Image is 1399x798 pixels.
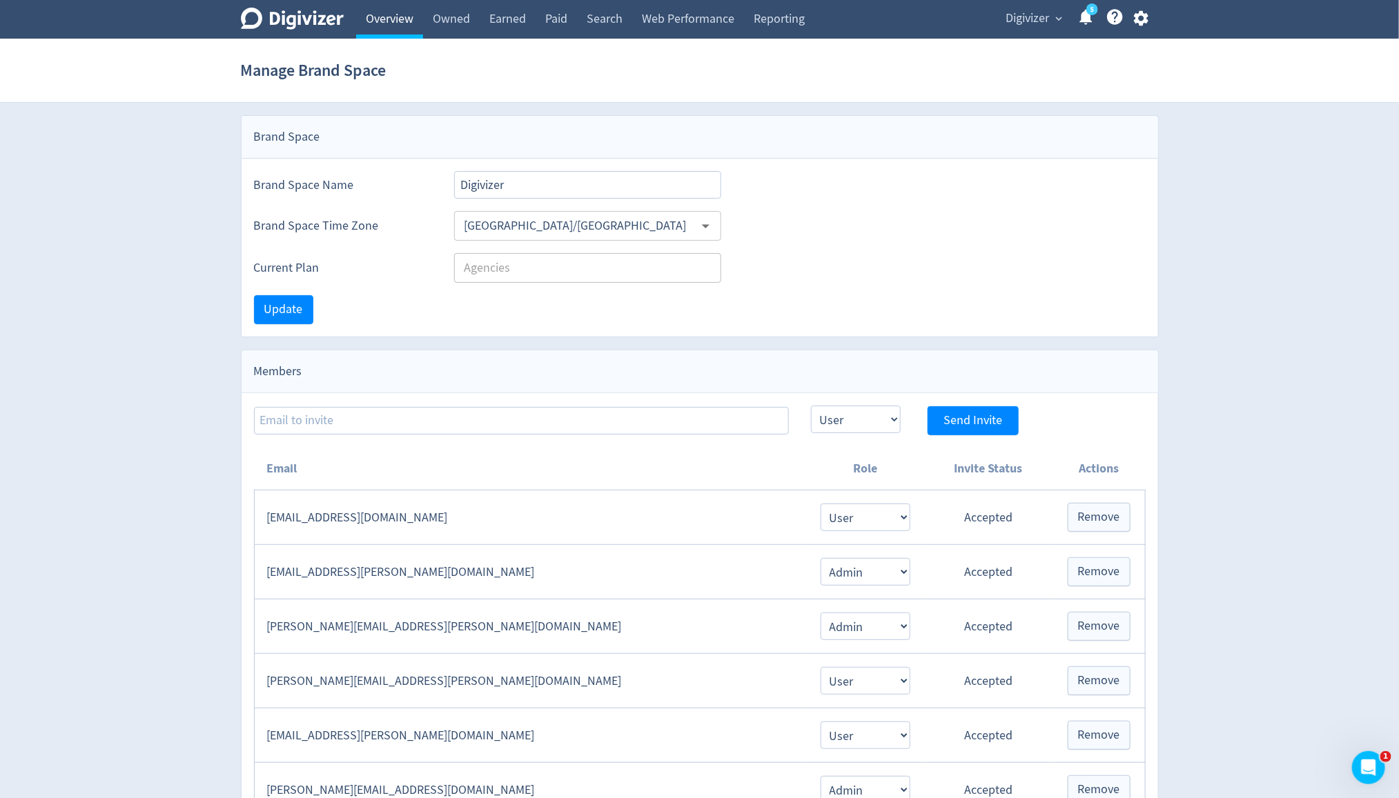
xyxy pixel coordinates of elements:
[241,48,387,92] h1: Manage Brand Space
[254,448,806,490] th: Email
[924,545,1053,599] td: Accepted
[1078,620,1120,632] span: Remove
[924,708,1053,763] td: Accepted
[254,259,432,277] label: Current Plan
[254,295,313,324] button: Update
[254,177,432,194] label: Brand Space Name
[1380,751,1391,762] span: 1
[254,599,806,654] td: [PERSON_NAME][EMAIL_ADDRESS][PERSON_NAME][DOMAIN_NAME]
[1068,721,1131,750] button: Remove
[924,448,1053,490] th: Invite Status
[1001,8,1066,30] button: Digivizer
[1068,557,1131,586] button: Remove
[1006,8,1050,30] span: Digivizer
[1078,511,1120,523] span: Remove
[254,545,806,599] td: [EMAIL_ADDRESS][PERSON_NAME][DOMAIN_NAME]
[254,654,806,708] td: [PERSON_NAME][EMAIL_ADDRESS][PERSON_NAME][DOMAIN_NAME]
[254,407,789,435] input: Email to invite
[1078,675,1120,687] span: Remove
[1352,751,1385,784] iframe: Intercom live chat
[1053,448,1145,490] th: Actions
[458,215,695,237] input: Select Timezone
[1078,784,1120,796] span: Remove
[242,116,1158,159] div: Brand Space
[1078,566,1120,578] span: Remove
[1090,5,1093,14] text: 5
[924,654,1053,708] td: Accepted
[254,217,432,235] label: Brand Space Time Zone
[1068,612,1131,641] button: Remove
[924,599,1053,654] td: Accepted
[1068,503,1131,532] button: Remove
[264,303,303,316] span: Update
[928,406,1019,435] button: Send Invite
[254,708,806,763] td: [EMAIL_ADDRESS][PERSON_NAME][DOMAIN_NAME]
[695,215,716,237] button: Open
[1086,3,1098,15] a: 5
[924,490,1053,545] td: Accepted
[242,350,1158,393] div: Members
[1078,729,1120,741] span: Remove
[1053,12,1066,25] span: expand_more
[943,415,1002,427] span: Send Invite
[454,171,722,199] input: Brand Space
[806,448,923,490] th: Role
[254,490,806,545] td: [EMAIL_ADDRESS][DOMAIN_NAME]
[1068,666,1131,695] button: Remove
